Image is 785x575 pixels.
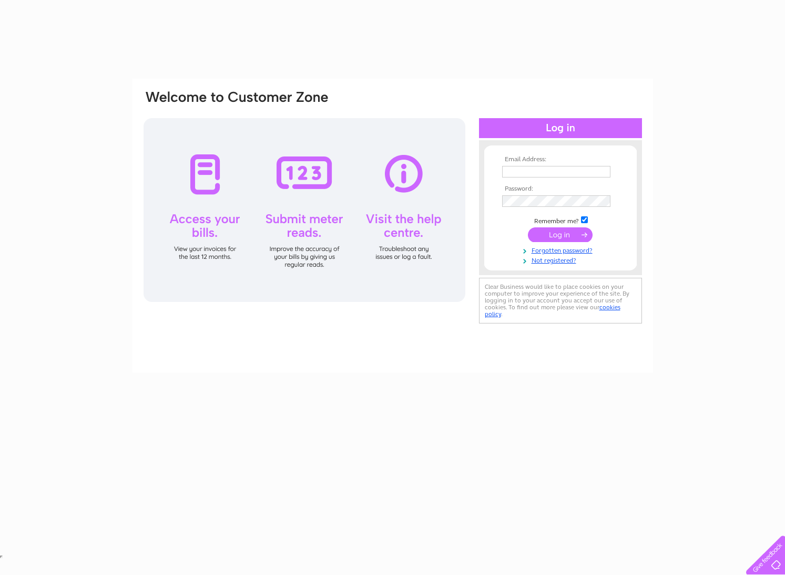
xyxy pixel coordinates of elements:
[528,227,593,242] input: Submit
[479,278,642,323] div: Clear Business would like to place cookies on your computer to improve your experience of the sit...
[499,156,621,163] th: Email Address:
[502,245,621,255] a: Forgotten password?
[499,185,621,193] th: Password:
[502,255,621,265] a: Not registered?
[485,304,620,318] a: cookies policy
[499,215,621,225] td: Remember me?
